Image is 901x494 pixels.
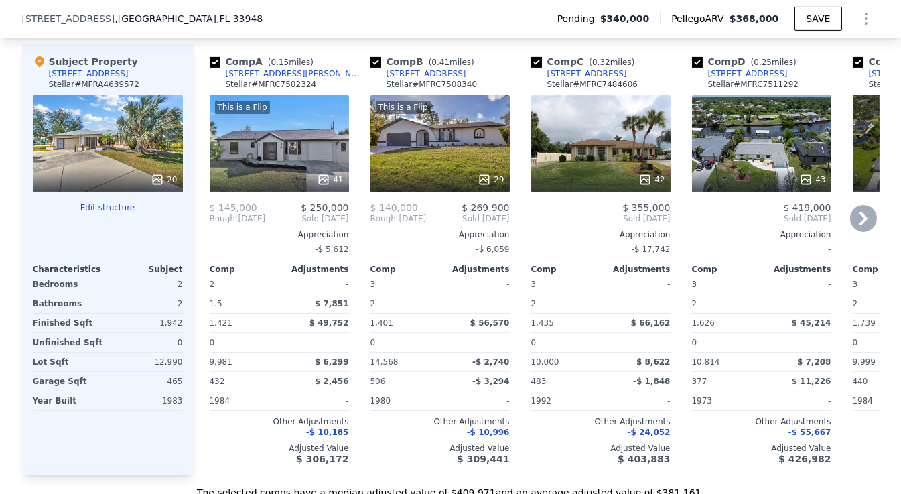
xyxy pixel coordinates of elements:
[604,275,671,294] div: -
[210,391,277,410] div: 1984
[531,229,671,240] div: Appreciation
[370,357,399,367] span: 14,568
[792,377,831,386] span: $ 11,226
[443,275,510,294] div: -
[600,12,650,25] span: $340,000
[853,377,868,386] span: 440
[215,101,270,114] div: This is a Flip
[317,173,343,186] div: 41
[531,68,627,79] a: [STREET_ADDRESS]
[692,443,831,454] div: Adjusted Value
[636,357,670,367] span: $ 8,622
[631,318,671,328] span: $ 66,162
[692,264,762,275] div: Comp
[708,68,788,79] div: [STREET_ADDRESS]
[315,377,348,386] span: $ 2,456
[531,55,640,68] div: Comp C
[210,202,257,213] span: $ 145,000
[111,353,183,371] div: 12,990
[210,377,225,386] span: 432
[764,391,831,410] div: -
[265,213,348,224] span: Sold [DATE]
[692,416,831,427] div: Other Adjustments
[226,79,317,90] div: Stellar # MFRC7502324
[853,357,876,367] span: 9,999
[210,294,277,313] div: 1.5
[49,68,129,79] div: [STREET_ADDRESS]
[531,338,537,347] span: 0
[794,7,841,31] button: SAVE
[210,443,349,454] div: Adjusted Value
[531,213,671,224] span: Sold [DATE]
[604,333,671,352] div: -
[111,314,183,332] div: 1,942
[470,318,510,328] span: $ 56,570
[33,372,105,391] div: Garage Sqft
[547,68,627,79] div: [STREET_ADDRESS]
[111,275,183,294] div: 2
[263,58,319,67] span: ( miles)
[111,391,183,410] div: 1983
[370,68,466,79] a: [STREET_ADDRESS]
[306,428,349,437] span: -$ 10,185
[632,245,671,254] span: -$ 17,742
[33,333,105,352] div: Unfinished Sqft
[692,229,831,240] div: Appreciation
[764,333,831,352] div: -
[692,280,697,289] span: 3
[315,245,348,254] span: -$ 5,612
[472,377,509,386] span: -$ 3,294
[370,264,440,275] div: Comp
[210,280,215,289] span: 2
[210,416,349,427] div: Other Adjustments
[476,245,509,254] span: -$ 6,059
[33,264,108,275] div: Characteristics
[754,58,772,67] span: 0.25
[531,391,598,410] div: 1992
[33,294,105,313] div: Bathrooms
[531,264,601,275] div: Comp
[692,338,697,347] span: 0
[478,173,504,186] div: 29
[210,264,279,275] div: Comp
[309,318,349,328] span: $ 49,752
[531,318,554,328] span: 1,435
[423,58,480,67] span: ( miles)
[315,357,348,367] span: $ 6,299
[151,173,177,186] div: 20
[426,213,509,224] span: Sold [DATE]
[604,294,671,313] div: -
[467,428,510,437] span: -$ 10,996
[853,280,858,289] span: 3
[692,294,759,313] div: 2
[547,79,638,90] div: Stellar # MFRC7484606
[370,443,510,454] div: Adjusted Value
[387,68,466,79] div: [STREET_ADDRESS]
[764,294,831,313] div: -
[33,202,183,213] button: Edit structure
[216,13,263,24] span: , FL 33948
[472,357,509,367] span: -$ 2,740
[387,79,478,90] div: Stellar # MFRC7508340
[692,377,707,386] span: 377
[692,55,802,68] div: Comp D
[692,391,759,410] div: 1973
[440,264,510,275] div: Adjustments
[557,12,600,25] span: Pending
[370,213,427,224] div: [DATE]
[33,275,105,294] div: Bedrooms
[853,5,880,32] button: Show Options
[370,318,393,328] span: 1,401
[692,68,788,79] a: [STREET_ADDRESS]
[22,12,115,25] span: [STREET_ADDRESS]
[531,377,547,386] span: 483
[443,391,510,410] div: -
[370,213,399,224] span: Bought
[592,58,610,67] span: 0.32
[746,58,802,67] span: ( miles)
[210,229,349,240] div: Appreciation
[531,416,671,427] div: Other Adjustments
[210,213,266,224] div: [DATE]
[370,280,376,289] span: 3
[49,79,140,90] div: Stellar # MFRA4639572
